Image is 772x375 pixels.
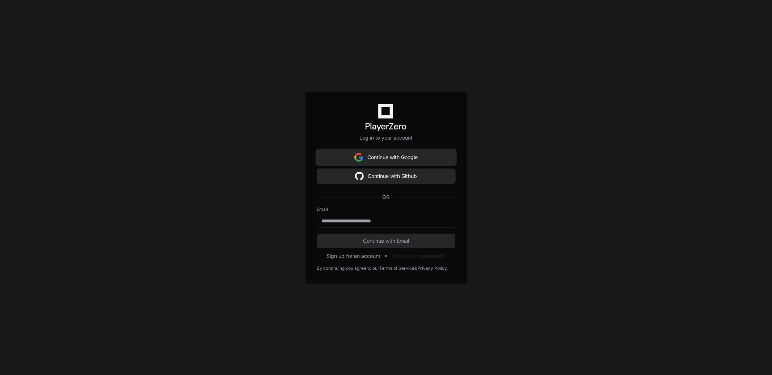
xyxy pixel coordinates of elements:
a: Privacy Policy. [418,265,448,271]
p: Log in to your account [317,134,455,141]
span: Continue with Email [317,237,455,244]
button: Continue with Github [317,169,455,183]
button: Continue with Google [317,150,455,165]
div: & [415,265,418,271]
img: Sign in with google [355,169,364,183]
img: Sign in with google [354,150,363,165]
button: Forgot your password? [391,252,446,260]
a: Terms of Service [380,265,415,271]
div: By continuing you agree to our [317,265,380,271]
button: Sign up for an account [326,252,380,260]
button: Continue with Email [317,234,455,248]
span: OR [380,193,393,201]
label: Email [317,206,455,212]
